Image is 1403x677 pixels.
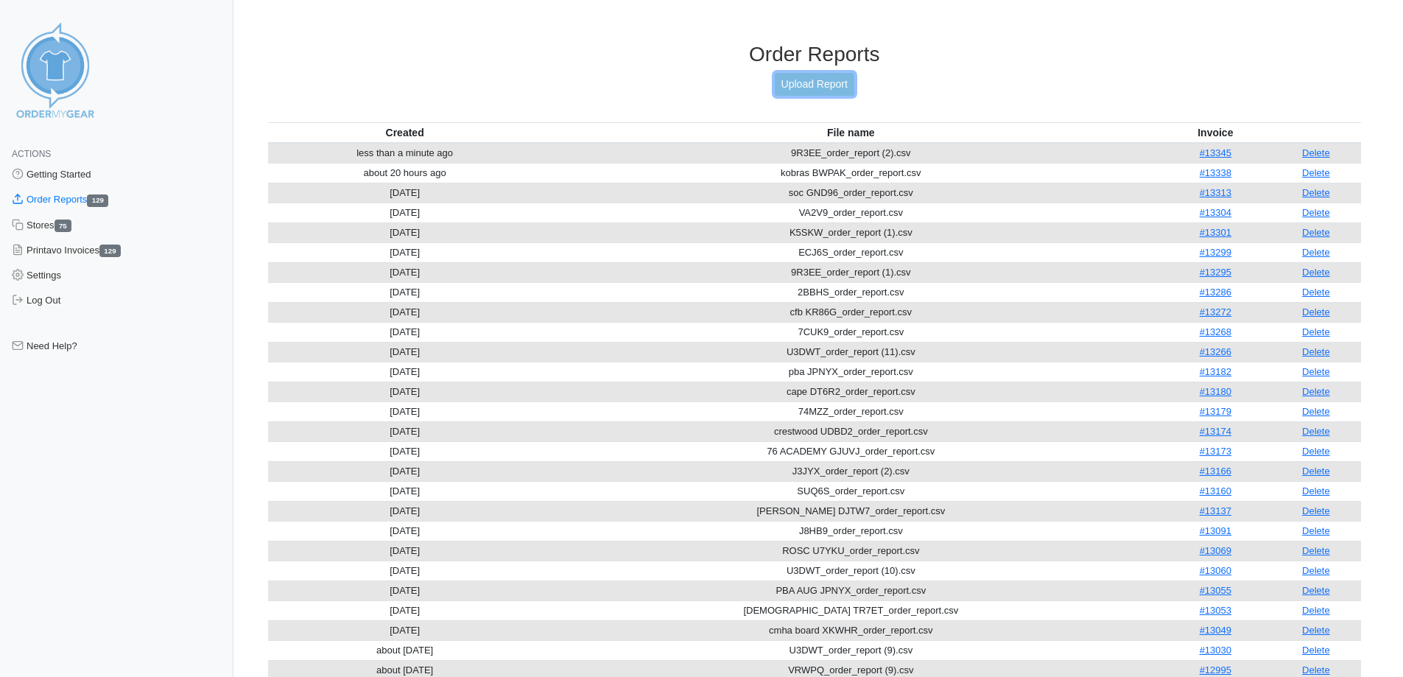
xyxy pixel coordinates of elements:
a: #13180 [1200,386,1231,397]
a: Delete [1302,664,1330,676]
a: Delete [1302,446,1330,457]
a: Delete [1302,147,1330,158]
td: [DATE] [268,521,542,541]
a: #13313 [1200,187,1231,198]
a: Delete [1302,346,1330,357]
a: #13049 [1200,625,1231,636]
a: Delete [1302,366,1330,377]
td: [DATE] [268,580,542,600]
a: Delete [1302,565,1330,576]
span: 129 [87,194,108,207]
td: [DATE] [268,322,542,342]
td: [DATE] [268,183,542,203]
a: #13173 [1200,446,1231,457]
a: Delete [1302,545,1330,556]
a: Upload Report [775,73,854,96]
a: Delete [1302,187,1330,198]
a: Delete [1302,167,1330,178]
a: Delete [1302,585,1330,596]
td: [DATE] [268,421,542,441]
a: #12995 [1200,664,1231,676]
a: Delete [1302,505,1330,516]
th: Invoice [1160,122,1271,143]
a: #13295 [1200,267,1231,278]
td: [DATE] [268,262,542,282]
a: Delete [1302,645,1330,656]
a: #13060 [1200,565,1231,576]
a: Delete [1302,426,1330,437]
td: [DEMOGRAPHIC_DATA] TR7ET_order_report.csv [542,600,1160,620]
a: #13268 [1200,326,1231,337]
h3: Order Reports [268,42,1362,67]
span: Actions [12,149,51,159]
a: #13179 [1200,406,1231,417]
td: [DATE] [268,561,542,580]
th: File name [542,122,1160,143]
a: Delete [1302,267,1330,278]
td: less than a minute ago [268,143,542,164]
th: Created [268,122,542,143]
a: #13345 [1200,147,1231,158]
td: [DATE] [268,203,542,222]
td: K5SKW_order_report (1).csv [542,222,1160,242]
a: Delete [1302,625,1330,636]
a: #13272 [1200,306,1231,318]
a: Delete [1302,386,1330,397]
a: #13338 [1200,167,1231,178]
td: 7CUK9_order_report.csv [542,322,1160,342]
td: 76 ACADEMY GJUVJ_order_report.csv [542,441,1160,461]
a: #13286 [1200,287,1231,298]
td: about 20 hours ago [268,163,542,183]
td: [DATE] [268,401,542,421]
td: [DATE] [268,242,542,262]
td: ROSC U7YKU_order_report.csv [542,541,1160,561]
td: 74MZZ_order_report.csv [542,401,1160,421]
td: 9R3EE_order_report (1).csv [542,262,1160,282]
a: #13174 [1200,426,1231,437]
a: #13182 [1200,366,1231,377]
td: U3DWT_order_report (11).csv [542,342,1160,362]
td: [DATE] [268,541,542,561]
td: pba JPNYX_order_report.csv [542,362,1160,382]
td: cmha board XKWHR_order_report.csv [542,620,1160,640]
a: #13055 [1200,585,1231,596]
td: VA2V9_order_report.csv [542,203,1160,222]
span: 129 [99,245,121,257]
td: soc GND96_order_report.csv [542,183,1160,203]
a: Delete [1302,326,1330,337]
a: Delete [1302,287,1330,298]
a: #13053 [1200,605,1231,616]
a: Delete [1302,485,1330,497]
td: PBA AUG JPNYX_order_report.csv [542,580,1160,600]
span: 75 [54,220,72,232]
a: #13299 [1200,247,1231,258]
td: 2BBHS_order_report.csv [542,282,1160,302]
a: Delete [1302,525,1330,536]
a: Delete [1302,605,1330,616]
td: [DATE] [268,222,542,242]
td: 9R3EE_order_report (2).csv [542,143,1160,164]
td: [DATE] [268,342,542,362]
td: about [DATE] [268,640,542,660]
a: Delete [1302,466,1330,477]
td: [DATE] [268,481,542,501]
a: Delete [1302,406,1330,417]
td: [DATE] [268,282,542,302]
td: [PERSON_NAME] DJTW7_order_report.csv [542,501,1160,521]
td: [DATE] [268,382,542,401]
td: [DATE] [268,620,542,640]
td: [DATE] [268,362,542,382]
td: crestwood UDBD2_order_report.csv [542,421,1160,441]
td: U3DWT_order_report (10).csv [542,561,1160,580]
td: J3JYX_order_report (2).csv [542,461,1160,481]
td: SUQ6S_order_report.csv [542,481,1160,501]
a: Delete [1302,247,1330,258]
td: kobras BWPAK_order_report.csv [542,163,1160,183]
a: #13301 [1200,227,1231,238]
a: #13304 [1200,207,1231,218]
td: [DATE] [268,600,542,620]
td: cfb KR86G_order_report.csv [542,302,1160,322]
td: U3DWT_order_report (9).csv [542,640,1160,660]
td: [DATE] [268,302,542,322]
a: Delete [1302,306,1330,318]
